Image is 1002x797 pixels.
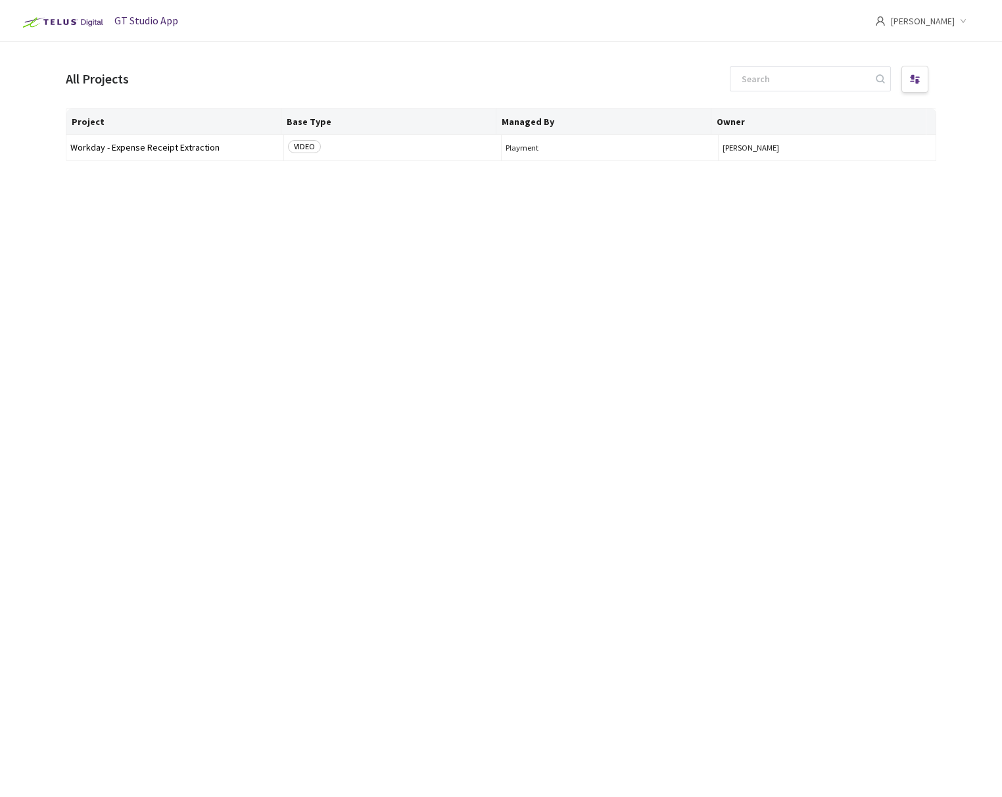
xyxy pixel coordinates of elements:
[66,109,281,135] th: Project
[66,70,129,89] div: All Projects
[281,109,496,135] th: Base Type
[734,67,874,91] input: Search
[506,143,715,153] span: Playment
[875,16,886,26] span: user
[16,12,107,33] img: Telus
[288,140,321,153] span: VIDEO
[496,109,711,135] th: Managed By
[711,109,926,135] th: Owner
[70,143,279,153] span: Workday - Expense Receipt Extraction
[114,14,178,27] span: GT Studio App
[960,18,966,24] span: down
[723,143,932,153] span: [PERSON_NAME]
